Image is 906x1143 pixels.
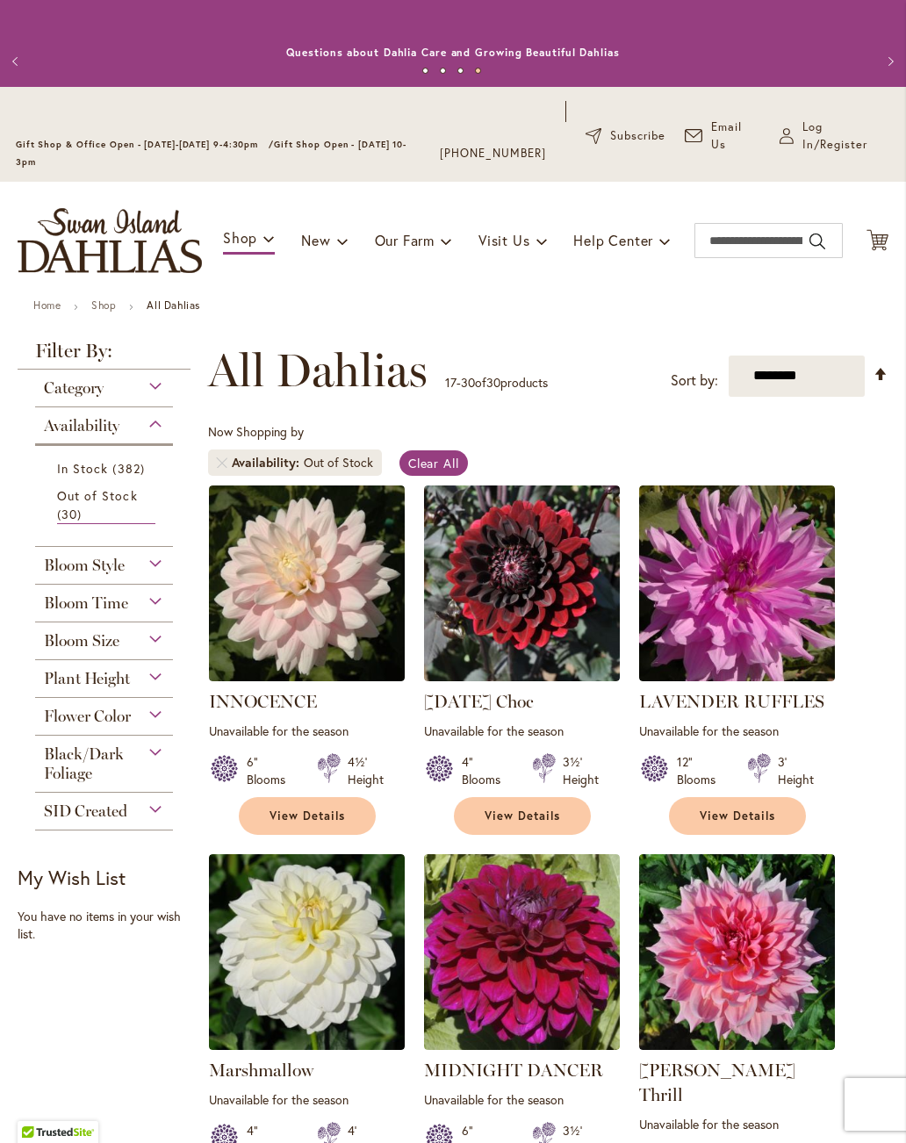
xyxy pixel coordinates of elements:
a: View Details [454,797,591,835]
span: 30 [486,374,500,391]
span: Bloom Size [44,631,119,651]
span: Availability [44,416,119,435]
div: 3' Height [778,753,814,788]
span: Bloom Style [44,556,125,575]
a: Midnight Dancer [424,1037,620,1053]
img: Otto's Thrill [639,854,835,1050]
span: 382 [112,459,148,478]
p: Unavailable for the season [639,1116,835,1132]
span: Subscribe [610,127,665,145]
div: 4" Blooms [462,753,511,788]
span: 17 [445,374,457,391]
a: INNOCENCE [209,668,405,685]
a: INNOCENCE [209,691,317,712]
a: Subscribe [586,127,665,145]
div: Out of Stock [304,454,373,471]
span: 30 [57,505,86,523]
a: Karma Choc [424,668,620,685]
div: 4½' Height [348,753,384,788]
p: Unavailable for the season [424,1091,620,1108]
span: Now Shopping by [208,423,304,440]
span: Shop [223,228,257,247]
a: Remove Availability Out of Stock [217,457,227,468]
a: [DATE] Choc [424,691,534,712]
span: Clear All [408,455,460,471]
a: [PERSON_NAME] Thrill [639,1060,795,1105]
button: 1 of 4 [422,68,428,74]
a: Email Us [685,119,760,154]
span: SID Created [44,802,127,821]
a: Questions about Dahlia Care and Growing Beautiful Dahlias [286,46,619,59]
span: Category [44,378,104,398]
img: Karma Choc [424,485,620,681]
span: Help Center [573,231,653,249]
a: Shop [91,298,116,312]
span: Visit Us [478,231,529,249]
p: Unavailable for the season [639,722,835,739]
img: Marshmallow [209,854,405,1050]
span: Our Farm [375,231,435,249]
span: View Details [485,809,560,823]
span: Email Us [711,119,760,154]
button: 3 of 4 [457,68,464,74]
span: Log In/Register [802,119,890,154]
span: Flower Color [44,707,131,726]
div: 12" Blooms [677,753,726,788]
a: Home [33,298,61,312]
a: store logo [18,208,202,273]
label: Sort by: [671,364,718,397]
a: View Details [669,797,806,835]
p: - of products [445,369,548,397]
button: 4 of 4 [475,68,481,74]
a: LAVENDER RUFFLES [639,691,824,712]
span: Gift Shop & Office Open - [DATE]-[DATE] 9-4:30pm / [16,139,274,150]
button: 2 of 4 [440,68,446,74]
p: Unavailable for the season [424,722,620,739]
span: All Dahlias [208,344,428,397]
a: View Details [239,797,376,835]
a: Marshmallow [209,1037,405,1053]
a: Marshmallow [209,1060,313,1081]
img: Midnight Dancer [424,854,620,1050]
span: Out of Stock [57,487,138,504]
button: Next [871,44,906,79]
span: In Stock [57,460,108,477]
span: 30 [461,374,475,391]
a: LAVENDER RUFFLES [639,668,835,685]
strong: Filter By: [18,341,191,370]
img: LAVENDER RUFFLES [639,485,835,681]
strong: All Dahlias [147,298,200,312]
div: 3½' Height [563,753,599,788]
p: Unavailable for the season [209,1091,405,1108]
img: INNOCENCE [209,485,405,681]
a: MIDNIGHT DANCER [424,1060,603,1081]
span: Black/Dark Foliage [44,744,124,783]
a: In Stock 382 [57,459,155,478]
span: Plant Height [44,669,130,688]
a: Out of Stock 30 [57,486,155,524]
strong: My Wish List [18,865,126,890]
span: New [301,231,330,249]
a: [PHONE_NUMBER] [440,145,546,162]
div: You have no items in your wish list. [18,908,199,943]
iframe: Launch Accessibility Center [13,1081,62,1130]
span: View Details [270,809,345,823]
a: Otto's Thrill [639,1037,835,1053]
span: View Details [700,809,775,823]
div: 6" Blooms [247,753,296,788]
a: Log In/Register [780,119,890,154]
span: Bloom Time [44,593,128,613]
a: Clear All [399,450,469,476]
p: Unavailable for the season [209,722,405,739]
span: Availability [232,454,304,471]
